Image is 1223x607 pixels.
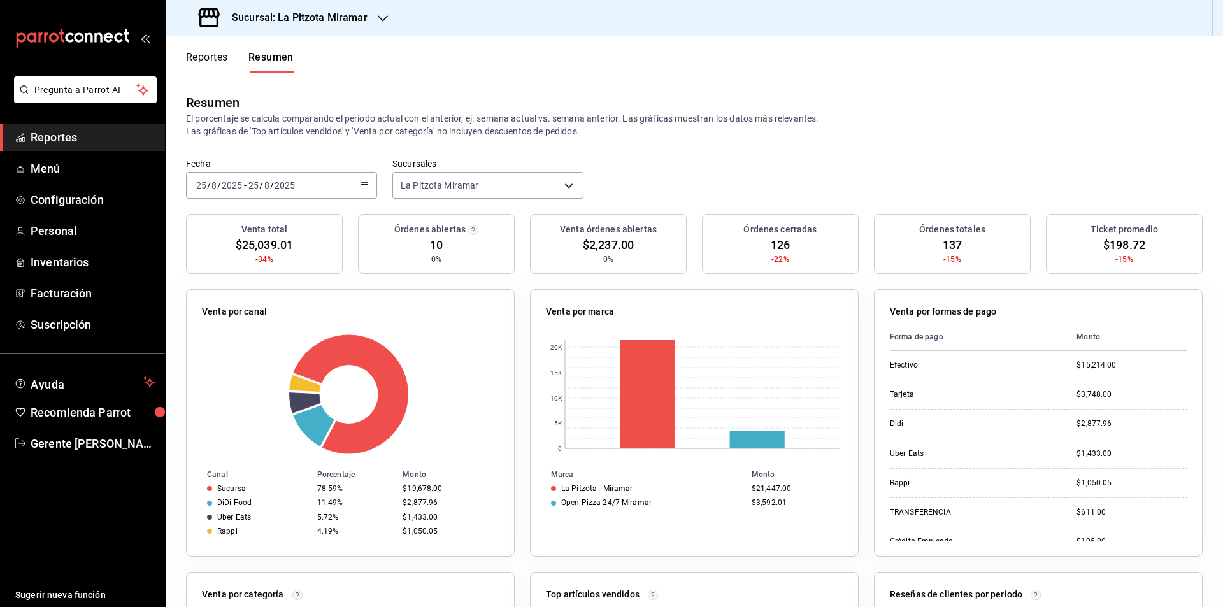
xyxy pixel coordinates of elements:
[317,484,392,493] div: 78.59%
[943,236,962,254] span: 137
[943,254,961,265] span: -15%
[217,180,221,190] span: /
[1076,507,1187,518] div: $611.00
[430,236,443,254] span: 10
[221,180,243,190] input: ----
[217,484,248,493] div: Sucursal
[202,305,267,318] p: Venta por canal
[403,484,494,493] div: $19,678.00
[248,180,259,190] input: --
[1103,236,1145,254] span: $198.72
[31,222,155,239] span: Personal
[890,389,1017,400] div: Tarjeta
[140,33,150,43] button: open_drawer_menu
[890,478,1017,489] div: Rappi
[31,285,155,302] span: Facturación
[31,375,138,390] span: Ayuda
[317,513,392,522] div: 5.72%
[1076,448,1187,459] div: $1,433.00
[317,527,392,536] div: 4.19%
[270,180,274,190] span: /
[31,191,155,208] span: Configuración
[919,223,985,236] h3: Órdenes totales
[550,395,562,402] text: 10K
[890,536,1017,547] div: Crédito Empleado
[546,305,614,318] p: Venta por marca
[743,223,817,236] h3: Órdenes cerradas
[403,527,494,536] div: $1,050.05
[217,513,251,522] div: Uber Eats
[550,344,562,351] text: 20K
[222,10,368,25] h3: Sucursal: La Pitzota Miramar
[31,160,155,177] span: Menú
[558,445,562,452] text: 0
[752,498,838,507] div: $3,592.01
[583,236,634,254] span: $2,237.00
[241,223,287,236] h3: Venta total
[1076,389,1187,400] div: $3,748.00
[187,468,312,482] th: Canal
[890,418,1017,429] div: Didi
[248,51,294,73] button: Resumen
[747,468,858,482] th: Monto
[890,360,1017,371] div: Efectivo
[312,468,397,482] th: Porcentaje
[1076,360,1187,371] div: $15,214.00
[196,180,207,190] input: --
[15,589,155,602] span: Sugerir nueva función
[211,180,217,190] input: --
[244,180,247,190] span: -
[264,180,270,190] input: --
[403,513,494,522] div: $1,433.00
[31,254,155,271] span: Inventarios
[890,588,1022,601] p: Reseñas de clientes por periodo
[1066,324,1187,351] th: Monto
[561,484,633,493] div: La Pitzota - Miramar
[236,236,293,254] span: $25,039.01
[31,316,155,333] span: Suscripción
[9,92,157,106] a: Pregunta a Parrot AI
[431,254,441,265] span: 0%
[397,468,514,482] th: Monto
[217,498,252,507] div: DiDi Food
[34,83,137,97] span: Pregunta a Parrot AI
[274,180,296,190] input: ----
[31,404,155,421] span: Recomienda Parrot
[186,51,294,73] div: navigation tabs
[186,93,240,112] div: Resumen
[1091,223,1158,236] h3: Ticket promedio
[403,498,494,507] div: $2,877.96
[890,448,1017,459] div: Uber Eats
[554,420,562,427] text: 5K
[217,527,238,536] div: Rappi
[1115,254,1133,265] span: -15%
[401,179,478,192] span: La Pitzota Miramar
[771,254,789,265] span: -22%
[255,254,273,265] span: -34%
[31,435,155,452] span: Gerente [PERSON_NAME]
[546,588,640,601] p: Top artículos vendidos
[603,254,613,265] span: 0%
[207,180,211,190] span: /
[186,159,377,168] label: Fecha
[890,305,996,318] p: Venta por formas de pago
[1076,536,1187,547] div: $105.00
[1076,418,1187,429] div: $2,877.96
[14,76,157,103] button: Pregunta a Parrot AI
[771,236,790,254] span: 126
[317,498,392,507] div: 11.49%
[259,180,263,190] span: /
[392,159,583,168] label: Sucursales
[1076,478,1187,489] div: $1,050.05
[561,498,652,507] div: Open Pizza 24/7 Miramar
[560,223,657,236] h3: Venta órdenes abiertas
[202,588,284,601] p: Venta por categoría
[31,129,155,146] span: Reportes
[186,112,1203,138] p: El porcentaje se calcula comparando el período actual con el anterior, ej. semana actual vs. sema...
[890,507,1017,518] div: TRANSFERENCIA
[186,51,228,73] button: Reportes
[752,484,838,493] div: $21,447.00
[394,223,466,236] h3: Órdenes abiertas
[531,468,747,482] th: Marca
[550,369,562,376] text: 15K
